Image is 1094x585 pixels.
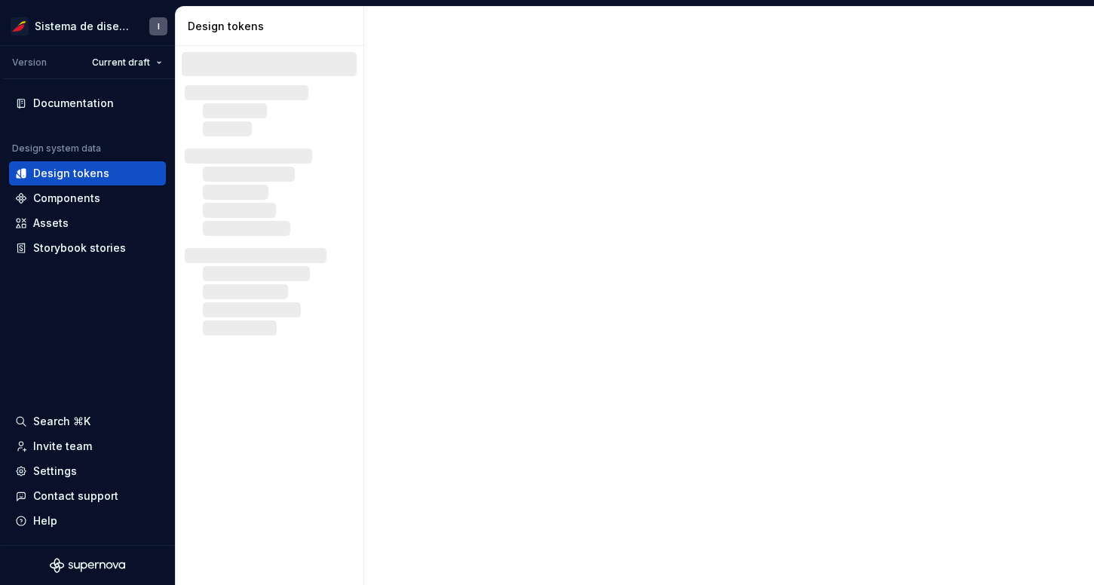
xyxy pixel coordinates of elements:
[11,17,29,35] img: 55604660-494d-44a9-beb2-692398e9940a.png
[33,464,77,479] div: Settings
[3,10,172,42] button: Sistema de diseño IberiaI
[33,489,118,504] div: Contact support
[92,57,150,69] span: Current draft
[188,19,357,34] div: Design tokens
[9,211,166,235] a: Assets
[9,236,166,260] a: Storybook stories
[9,509,166,533] button: Help
[33,216,69,231] div: Assets
[33,240,126,256] div: Storybook stories
[35,19,131,34] div: Sistema de diseño Iberia
[9,186,166,210] a: Components
[158,20,160,32] div: I
[12,142,101,155] div: Design system data
[33,414,90,429] div: Search ⌘K
[9,484,166,508] button: Contact support
[9,459,166,483] a: Settings
[9,409,166,433] button: Search ⌘K
[50,558,125,573] svg: Supernova Logo
[9,91,166,115] a: Documentation
[33,96,114,111] div: Documentation
[33,513,57,528] div: Help
[9,434,166,458] a: Invite team
[9,161,166,185] a: Design tokens
[33,191,100,206] div: Components
[85,52,169,73] button: Current draft
[33,439,92,454] div: Invite team
[12,57,47,69] div: Version
[33,166,109,181] div: Design tokens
